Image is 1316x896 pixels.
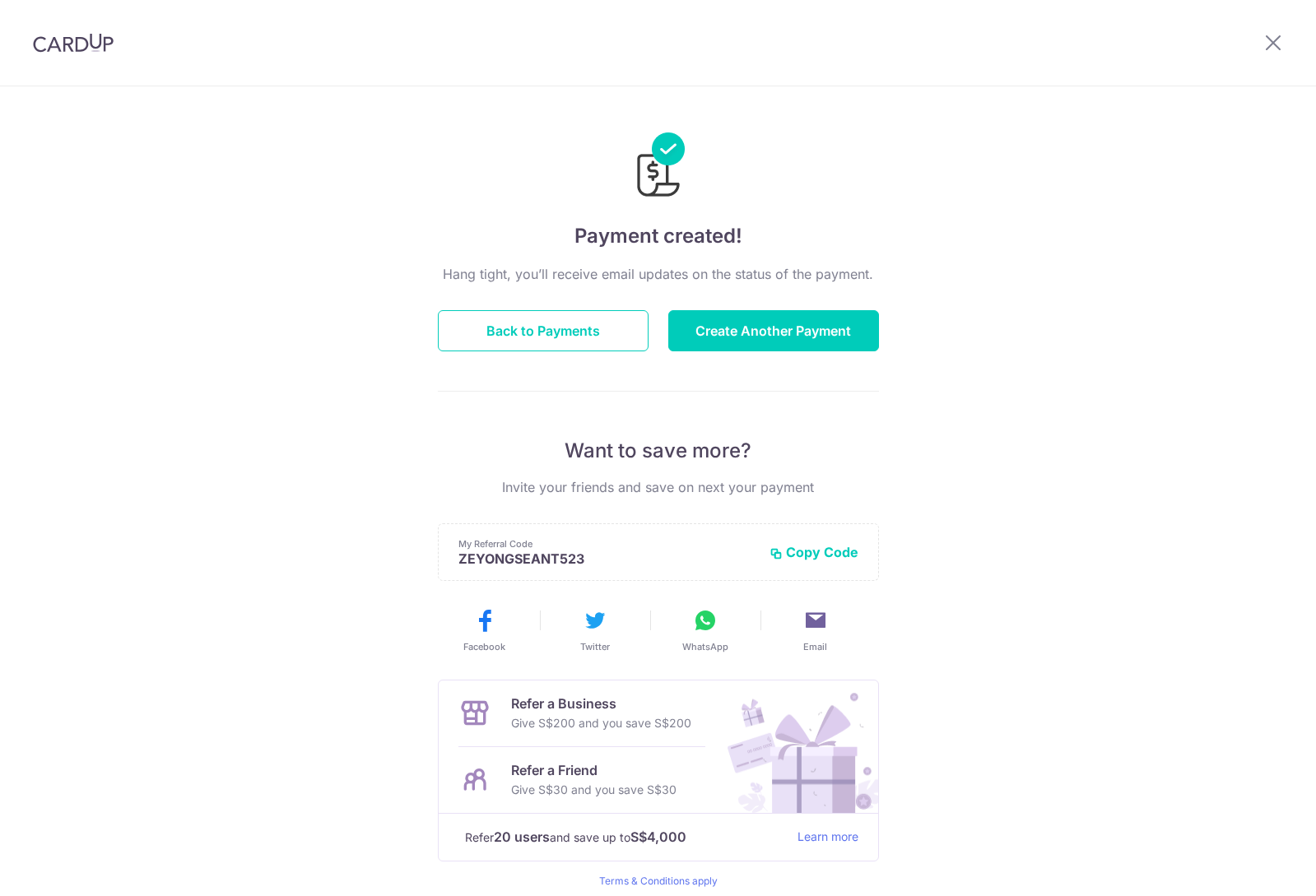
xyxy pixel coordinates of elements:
[599,875,718,887] a: Terms & Conditions apply
[438,264,879,284] p: Hang tight, you’ll receive email updates on the status of the payment.
[657,607,754,653] button: WhatsApp
[465,827,784,847] p: Refer and save up to
[803,640,827,653] span: Email
[668,310,879,351] button: Create Another Payment
[436,607,533,653] button: Facebook
[580,640,610,653] span: Twitter
[511,760,677,780] p: Refer a Friend
[463,640,505,653] span: Facebook
[438,438,879,464] p: Want to save more?
[438,477,879,497] p: Invite your friends and save on next your payment
[682,640,728,653] span: WhatsApp
[511,694,691,713] p: Refer a Business
[511,713,691,733] p: Give S$200 and you save S$200
[458,550,756,567] p: ZEYONGSEANT523
[632,132,685,202] img: Payments
[494,827,550,847] strong: 20 users
[767,607,864,653] button: Email
[770,544,858,560] button: Copy Code
[33,33,114,53] img: CardUp
[458,537,756,550] p: My Referral Code
[712,680,878,813] img: Refer
[546,607,644,653] button: Twitter
[438,221,879,251] h4: Payment created!
[630,827,686,847] strong: S$4,000
[438,310,649,351] button: Back to Payments
[798,827,858,847] a: Learn more
[511,780,677,800] p: Give S$30 and you save S$30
